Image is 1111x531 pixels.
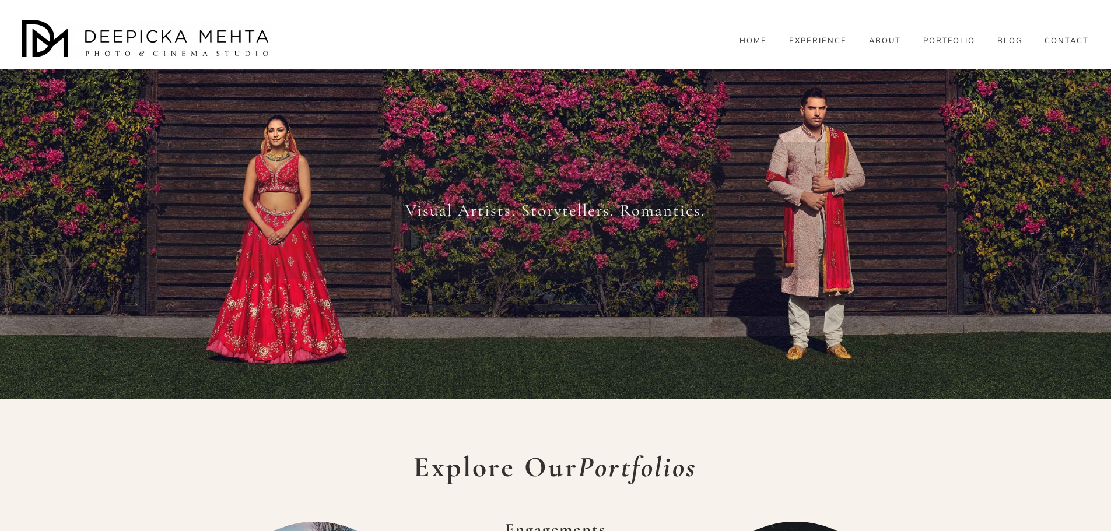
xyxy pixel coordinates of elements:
span: Visual Artists. Storytellers. Romantics. [405,201,706,220]
a: PORTFOLIO [923,36,976,46]
a: EXPERIENCE [789,36,847,46]
a: ABOUT [869,36,901,46]
em: Portfolios [578,449,698,484]
a: CONTACT [1045,36,1089,46]
strong: Explore Our [413,449,698,484]
img: Austin Wedding Photographer - Deepicka Mehta Photography &amp; Cinematography [22,20,273,61]
a: folder dropdown [997,36,1022,46]
span: BLOG [997,37,1022,46]
a: HOME [740,36,767,46]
